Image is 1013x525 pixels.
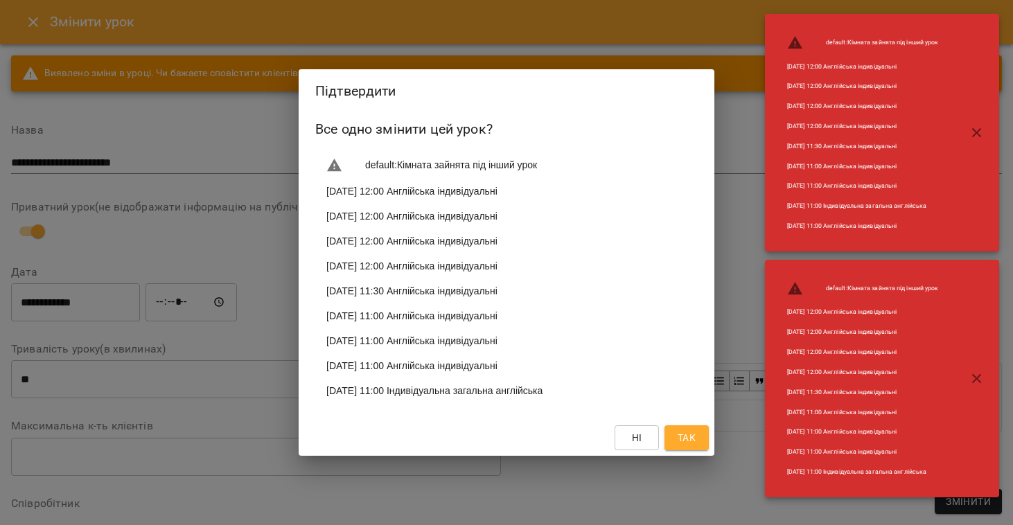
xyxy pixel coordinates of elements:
li: [DATE] 12:00 Англійська індивідуальні [776,96,950,116]
li: [DATE] 12:00 Англійська індивідуальні [776,342,950,362]
li: [DATE] 12:00 Англійська індивідуальні [315,229,698,253]
li: [DATE] 11:30 Англійська індивідуальні [776,136,950,157]
li: [DATE] 12:00 Англійська індивідуальні [315,179,698,204]
li: [DATE] 12:00 Англійська індивідуальні [776,57,950,77]
span: Так [678,429,696,446]
li: [DATE] 11:00 Англійська індивідуальні [776,216,950,236]
span: Ні [632,429,642,446]
li: [DATE] 11:00 Англійська індивідуальні [776,402,950,422]
li: [DATE] 12:00 Англійська індивідуальні [315,204,698,229]
li: [DATE] 11:30 Англійська індивідуальні [776,382,950,402]
button: Ні [615,425,659,450]
li: [DATE] 11:00 Англійська індивідуальні [776,442,950,462]
li: [DATE] 11:00 Англійська індивідуальні [315,303,698,328]
li: [DATE] 12:00 Англійська індивідуальні [776,322,950,342]
li: default : Кімната зайнята під інший урок [776,29,950,57]
li: [DATE] 12:00 Англійська індивідуальні [776,116,950,136]
h2: Підтвердити [315,80,698,102]
li: [DATE] 11:00 Англійська індивідуальні [776,176,950,196]
li: [DATE] 12:00 Англійська індивідуальні [776,302,950,322]
li: [DATE] 11:30 Англійська індивідуальні [315,278,698,303]
li: [DATE] 12:00 Англійська індивідуальні [776,362,950,382]
li: [DATE] 12:00 Англійська індивідуальні [776,76,950,96]
li: default : Кімната зайнята під інший урок [315,152,698,179]
li: [DATE] 12:00 Англійська індивідуальні [315,253,698,278]
li: [DATE] 11:00 Англійська індивідуальні [315,353,698,378]
button: Так [664,425,709,450]
li: [DATE] 11:00 Англійська індивідуальні [776,422,950,442]
h6: Все одно змінити цей урок? [315,118,698,140]
li: [DATE] 11:00 Індивідуальна загальна англійська [776,196,950,216]
li: default : Кімната зайнята під інший урок [776,275,950,303]
li: [DATE] 11:00 Англійська індивідуальні [776,157,950,177]
li: [DATE] 11:00 Англійська індивідуальні [315,328,698,353]
li: [DATE] 11:00 Індивідуальна загальна англійська [315,378,698,403]
li: [DATE] 11:00 Індивідуальна загальна англійська [776,462,950,482]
